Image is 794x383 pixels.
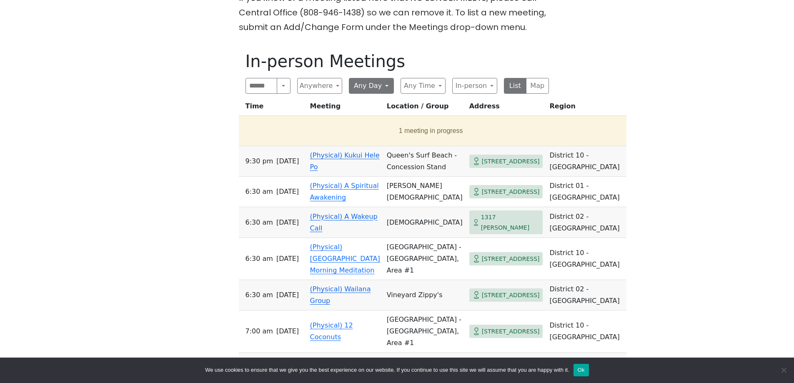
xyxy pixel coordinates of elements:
span: [STREET_ADDRESS] [482,326,540,337]
span: [DATE] [276,289,299,301]
a: (Physical) [GEOGRAPHIC_DATA] Morning Meditation [310,243,380,274]
span: 6:30 AM [245,289,273,301]
span: No [779,366,788,374]
a: (Physical) Wailana Group [310,285,371,305]
span: [STREET_ADDRESS] [482,187,540,197]
th: Location / Group [383,100,466,116]
span: [DATE] [276,253,299,265]
a: (Physical) Kukui Hele Po [310,151,380,171]
span: [DATE] [276,325,299,337]
span: We use cookies to ensure that we give you the best experience on our website. If you continue to ... [205,366,569,374]
span: 6:30 AM [245,253,273,265]
a: (Physical) A Spiritual Awakening [310,182,379,201]
button: 1 meeting in progress [242,119,620,143]
th: Address [466,100,546,116]
td: [GEOGRAPHIC_DATA] - [GEOGRAPHIC_DATA], Area #1 [383,238,466,280]
td: Queen's Surf Beach - Concession Stand [383,146,466,177]
span: [DATE] [276,155,299,167]
button: Ok [574,364,589,376]
input: Search [245,78,278,94]
button: Any Time [401,78,446,94]
button: Search [277,78,290,94]
button: Any Day [349,78,394,94]
td: District 10 - [GEOGRAPHIC_DATA] [546,310,626,353]
button: In-person [452,78,497,94]
h1: In-person Meetings [245,51,549,71]
th: Time [239,100,307,116]
td: District 10 - [GEOGRAPHIC_DATA] [546,238,626,280]
span: 6:30 AM [245,186,273,198]
td: District 17 - [GEOGRAPHIC_DATA] [546,353,626,383]
span: [STREET_ADDRESS] [482,290,540,300]
td: District 02 - [GEOGRAPHIC_DATA] [546,280,626,310]
span: [STREET_ADDRESS] [482,156,540,167]
td: [DEMOGRAPHIC_DATA] [383,207,466,238]
span: [DATE] [276,217,299,228]
span: 6:30 AM [245,217,273,228]
span: [DATE] [276,186,299,198]
td: District 02 - [GEOGRAPHIC_DATA] [546,207,626,238]
th: Meeting [307,100,383,116]
span: 7:00 AM [245,325,273,337]
td: Vineyard Zippy's [383,280,466,310]
td: District 01 - [GEOGRAPHIC_DATA] [546,177,626,207]
a: (Physical) A Wakeup Call [310,213,378,232]
a: (Physical) 12 Coconuts [310,321,353,341]
td: [PERSON_NAME][DEMOGRAPHIC_DATA] [383,177,466,207]
span: [STREET_ADDRESS] [482,254,540,264]
button: Map [526,78,549,94]
span: 9:30 PM [245,155,273,167]
button: List [504,78,527,94]
td: [GEOGRAPHIC_DATA], [383,353,466,383]
span: 1317 [PERSON_NAME] [481,212,540,233]
button: Anywhere [297,78,342,94]
th: Region [546,100,626,116]
td: District 10 - [GEOGRAPHIC_DATA] [546,146,626,177]
td: [GEOGRAPHIC_DATA] - [GEOGRAPHIC_DATA], Area #1 [383,310,466,353]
